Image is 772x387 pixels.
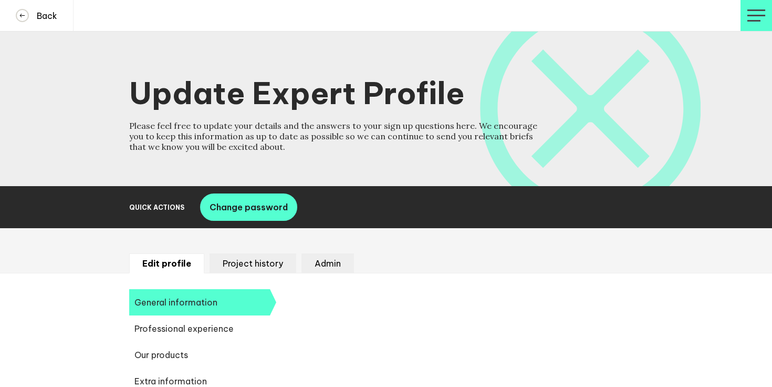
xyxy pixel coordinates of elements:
h4: Please feel free to update your details and the answers to your sign up questions here. We encour... [129,120,539,152]
span: Professional experience [129,315,270,342]
span: Change password [210,202,288,212]
li: Project history [210,253,296,273]
span: Our products [129,342,270,368]
h4: Back [29,11,57,21]
li: Edit profile [129,253,204,273]
img: profile [747,9,766,22]
button: Change password [200,193,297,221]
h1: Update Expert Profile [129,74,643,112]
span: General information [129,289,270,315]
h2: Quick Actions [129,203,184,211]
li: Admin [301,253,354,273]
